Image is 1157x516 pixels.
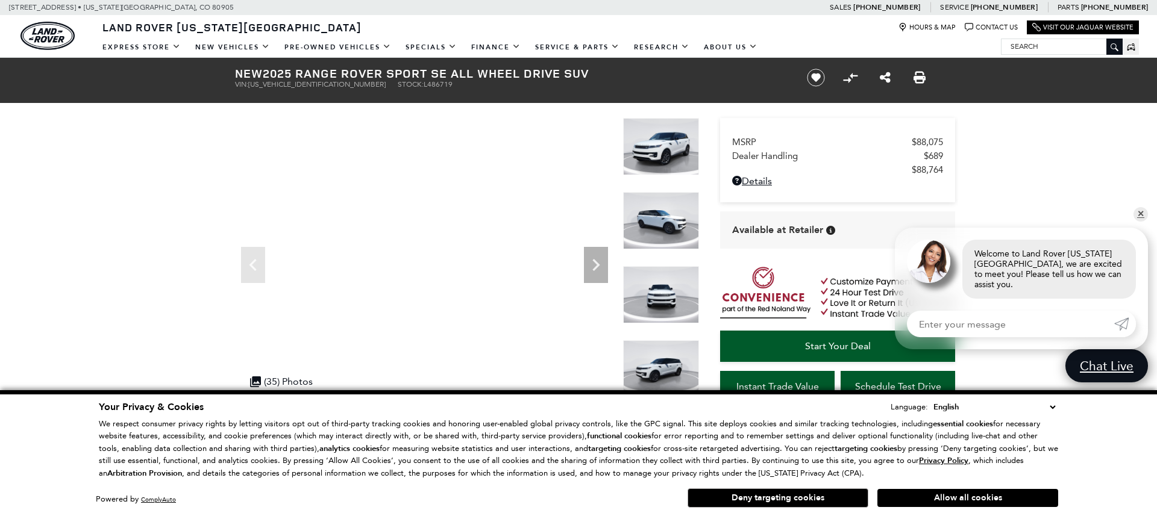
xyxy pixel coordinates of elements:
a: Privacy Policy [919,456,968,465]
a: Dealer Handling $689 [732,151,943,161]
strong: Arbitration Provision [107,468,182,479]
strong: essential cookies [933,418,993,429]
a: EXPRESS STORE [95,37,188,58]
span: Your Privacy & Cookies [99,400,204,414]
span: Service [940,3,968,11]
select: Language Select [930,400,1058,414]
a: Contact Us [965,23,1018,32]
span: L486719 [424,80,453,89]
a: Instant Trade Value [720,371,835,402]
span: Land Rover [US_STATE][GEOGRAPHIC_DATA] [102,20,362,34]
a: $88,764 [732,164,943,175]
input: Search [1002,39,1122,54]
span: Schedule Test Drive [855,381,941,392]
span: Parts [1058,3,1079,11]
span: Instant Trade Value [736,381,819,392]
a: Share this New 2025 Range Rover Sport SE All Wheel Drive SUV [880,70,891,85]
a: Pre-Owned Vehicles [277,37,398,58]
div: Powered by [96,496,176,503]
a: Chat Live [1065,349,1148,382]
a: Finance [464,37,528,58]
img: New 2025 Fuji White LAND ROVER SE image 4 [623,340,699,397]
span: Start Your Deal [805,340,871,352]
strong: functional cookies [587,431,651,441]
div: (35) Photos [244,370,319,393]
span: Sales [830,3,851,11]
strong: targeting cookies [588,443,651,454]
a: Submit [1114,311,1136,337]
span: Dealer Handling [732,151,924,161]
img: Land Rover [20,22,75,50]
u: Privacy Policy [919,455,968,466]
div: Vehicle is in stock and ready for immediate delivery. Due to demand, availability is subject to c... [826,226,835,235]
button: Compare Vehicle [841,69,859,87]
a: Start Your Deal [720,331,955,362]
a: Land Rover [US_STATE][GEOGRAPHIC_DATA] [95,20,369,34]
a: Specials [398,37,464,58]
a: Hours & Map [898,23,956,32]
strong: New [235,65,263,81]
span: Stock: [398,80,424,89]
span: [US_VEHICLE_IDENTIFICATION_NUMBER] [248,80,386,89]
div: Next [584,247,608,283]
h1: 2025 Range Rover Sport SE All Wheel Drive SUV [235,67,786,80]
a: [PHONE_NUMBER] [1081,2,1148,12]
a: Details [732,175,943,187]
span: $88,075 [912,137,943,148]
a: [STREET_ADDRESS] • [US_STATE][GEOGRAPHIC_DATA], CO 80905 [9,3,234,11]
strong: analytics cookies [319,443,380,454]
a: Research [627,37,697,58]
div: Language: [891,403,928,411]
img: New 2025 Fuji White LAND ROVER SE image 1 [623,118,699,175]
a: Visit Our Jaguar Website [1032,23,1133,32]
button: Allow all cookies [877,489,1058,507]
a: New Vehicles [188,37,277,58]
a: Print this New 2025 Range Rover Sport SE All Wheel Drive SUV [914,70,926,85]
span: MSRP [732,137,912,148]
button: Deny targeting cookies [688,488,868,508]
img: Agent profile photo [907,240,950,283]
a: Schedule Test Drive [841,371,955,402]
span: VIN: [235,80,248,89]
span: $88,764 [912,164,943,175]
p: We respect consumer privacy rights by letting visitors opt out of third-party tracking cookies an... [99,418,1058,480]
a: About Us [697,37,765,58]
strong: targeting cookies [835,443,897,454]
span: Chat Live [1074,358,1140,374]
nav: Main Navigation [95,37,765,58]
a: Service & Parts [528,37,627,58]
a: [PHONE_NUMBER] [971,2,1038,12]
a: ComplyAuto [141,496,176,503]
a: land-rover [20,22,75,50]
input: Enter your message [907,311,1114,337]
div: Welcome to Land Rover [US_STATE][GEOGRAPHIC_DATA], we are excited to meet you! Please tell us how... [962,240,1136,299]
a: MSRP $88,075 [732,137,943,148]
span: $689 [924,151,943,161]
span: Available at Retailer [732,223,823,237]
a: [PHONE_NUMBER] [853,2,920,12]
img: New 2025 Fuji White LAND ROVER SE image 2 [623,192,699,249]
img: New 2025 Fuji White LAND ROVER SE image 3 [623,266,699,323]
iframe: Interactive Walkaround/Photo gallery of the vehicle/product [235,118,614,402]
button: Save vehicle [803,68,829,87]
